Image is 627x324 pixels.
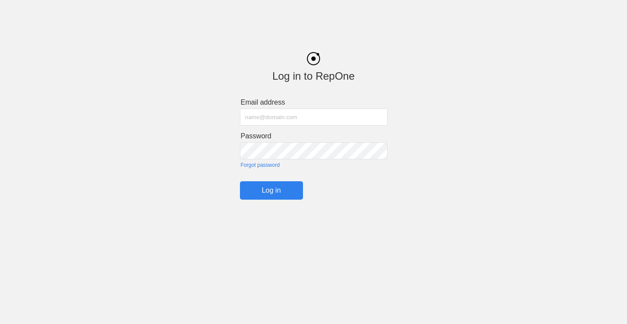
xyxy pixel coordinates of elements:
div: Log in to RepOne [240,70,387,82]
input: Log in [240,181,303,200]
label: Password [241,132,387,140]
a: Forgot password [241,162,387,168]
img: black_logo.png [307,52,320,65]
label: Email address [241,99,387,106]
input: name@domain.com [240,109,387,126]
iframe: Chat Widget [583,282,627,324]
